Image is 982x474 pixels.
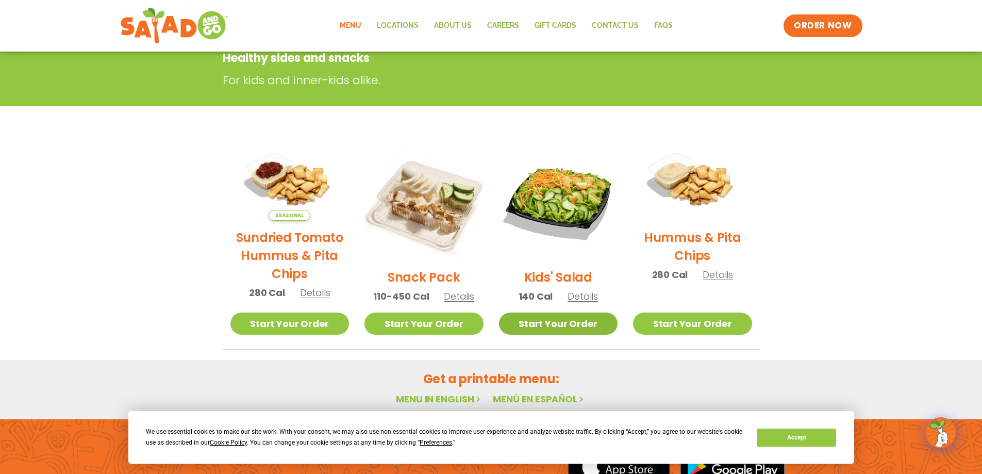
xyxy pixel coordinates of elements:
nav: Menu [332,14,680,38]
h2: Snack Pack [388,268,460,286]
button: Accept [757,429,836,447]
a: Start Your Order [633,313,752,335]
a: Start Your Order [499,313,618,335]
a: FAQs [646,14,680,38]
h2: Hummus & Pita Chips [633,228,752,265]
span: 140 Cal [519,289,553,303]
a: GIFT CARDS [527,14,584,38]
h2: Get a printable menu: [223,370,760,388]
img: Product photo for Snack Pack [364,141,484,260]
div: We use essential cookies to make our site work. With your consent, we may also use non-essential ... [146,427,744,448]
h2: Kids' Salad [524,268,592,286]
img: Product photo for Sundried Tomato Hummus & Pita Chips [230,141,349,221]
a: About Us [426,14,479,38]
span: 280 Cal [249,286,285,300]
span: Details [703,268,733,281]
a: Menu in English [396,393,482,405]
span: Seasonal [269,210,310,221]
span: 280 Cal [652,268,688,282]
a: Careers [479,14,527,38]
span: Details [300,286,330,299]
img: Product photo for Hummus & Pita Chips [633,141,752,221]
img: Product photo for Kids’ Salad [499,141,618,260]
img: wpChatIcon [926,418,955,447]
span: Preferences [420,439,452,446]
h2: Sundried Tomato Hummus & Pita Chips [230,228,349,283]
a: ORDER NOW [784,14,862,37]
span: Cookie Policy [210,439,247,446]
p: For kids and inner-kids alike. [223,72,681,89]
span: 110-450 Cal [373,289,429,303]
span: Details [568,290,598,303]
a: Start Your Order [230,313,349,335]
a: Menú en español [493,393,586,405]
a: Menu [332,14,369,38]
img: new-SAG-logo-768×292 [120,5,229,46]
a: Contact Us [584,14,646,38]
span: ORDER NOW [794,20,852,32]
a: Locations [369,14,426,38]
a: Start Your Order [364,313,484,335]
p: Healthy sides and snacks [223,50,677,67]
div: Cookie Consent Prompt [128,411,854,464]
span: Details [444,290,474,303]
